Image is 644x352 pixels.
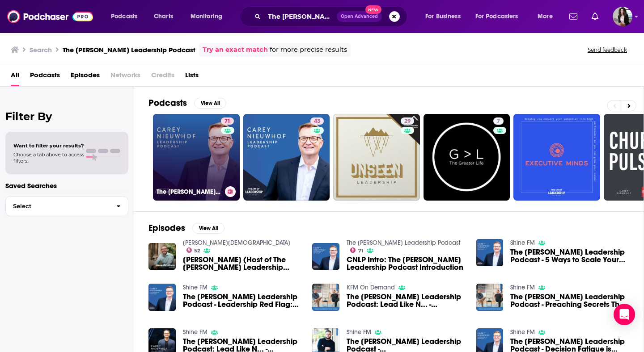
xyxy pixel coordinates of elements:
[183,328,208,336] a: Shine FM
[7,8,93,25] img: Podchaser - Follow, Share and Rate Podcasts
[248,6,416,27] div: Search podcasts, credits, & more...
[11,68,19,86] a: All
[192,223,225,234] button: View All
[614,304,635,325] div: Open Intercom Messenger
[30,46,52,54] h3: Search
[510,284,535,291] a: Shine FM
[5,196,128,216] button: Select
[110,68,140,86] span: Networks
[186,247,200,253] a: 52
[157,188,221,196] h3: The [PERSON_NAME] Leadership Podcast
[401,117,414,125] a: 29
[111,10,137,23] span: Podcasts
[312,243,339,270] img: CNLP Intro: The Carey Nieuwhof Leadership Podcast Introduction
[270,45,347,55] span: for more precise results
[148,9,178,24] a: Charts
[613,7,632,26] span: Logged in as ElizabethCole
[13,151,84,164] span: Choose a tab above to access filters.
[148,97,187,109] h2: Podcasts
[476,284,504,311] img: The Carey Nieuwhof Leadership Podcast - Preaching Secrets That Actually Work: 90 Minutes of Strat...
[425,10,461,23] span: For Business
[191,10,222,23] span: Monitoring
[337,11,382,22] button: Open AdvancedNew
[510,293,629,308] a: The Carey Nieuwhof Leadership Podcast - Preaching Secrets That Actually Work: 90 Minutes of Strat...
[585,46,630,54] button: Send feedback
[510,248,629,264] a: The Carey Nieuwhof Leadership Podcast - 5 Ways to Scale Your Personal Capacity
[225,117,230,126] span: 71
[183,256,302,271] span: [PERSON_NAME] (Host of The [PERSON_NAME] Leadership Podcast)
[566,9,581,24] a: Show notifications dropdown
[470,9,531,24] button: open menu
[510,239,535,247] a: Shine FM
[404,117,411,126] span: 29
[71,68,100,86] a: Episodes
[538,10,553,23] span: More
[333,114,420,201] a: 29
[185,68,199,86] a: Lists
[148,284,176,311] img: The Carey Nieuwhof Leadership Podcast - Leadership Red Flag: Excuse Making Leaders v. Progress Ma...
[6,203,109,209] span: Select
[347,293,466,308] a: The Carey Nieuwhof Leadership Podcast: Lead Like N... - Preaching Secrets That Actually Work: 90 ...
[347,284,395,291] a: KFM On Demand
[588,9,602,24] a: Show notifications dropdown
[151,68,174,86] span: Credits
[531,9,564,24] button: open menu
[347,293,466,308] span: The [PERSON_NAME] Leadership Podcast: Lead Like N... - Preaching Secrets That Actually Work: 90 M...
[153,114,240,201] a: 71The [PERSON_NAME] Leadership Podcast
[341,14,378,19] span: Open Advanced
[312,284,339,311] img: The Carey Nieuwhof Leadership Podcast: Lead Like N... - Preaching Secrets That Actually Work: 90 ...
[613,7,632,26] button: Show profile menu
[347,256,466,271] a: CNLP Intro: The Carey Nieuwhof Leadership Podcast Introduction
[497,117,500,126] span: 7
[13,142,84,149] span: Want to filter your results?
[347,239,461,247] a: The Carey Nieuwhof Leadership Podcast
[347,256,466,271] span: CNLP Intro: The [PERSON_NAME] Leadership Podcast Introduction
[347,328,371,336] a: Shine FM
[510,248,629,264] span: The [PERSON_NAME] Leadership Podcast - 5 Ways to Scale Your Personal Capacity
[613,7,632,26] img: User Profile
[476,239,504,266] img: The Carey Nieuwhof Leadership Podcast - 5 Ways to Scale Your Personal Capacity
[194,98,226,109] button: View All
[63,46,195,54] h3: The [PERSON_NAME] Leadership Podcast
[148,222,185,234] h2: Episodes
[148,243,176,270] img: Carey Nieuwhof (Host of The Carey Nieuwhof Leadership Podcast)
[314,117,320,126] span: 43
[183,239,290,247] a: Mere Christians
[30,68,60,86] a: Podcasts
[350,247,363,253] a: 71
[510,293,629,308] span: The [PERSON_NAME] Leadership Podcast - Preaching Secrets That Actually Work: 90 Minutes of Strate...
[105,9,149,24] button: open menu
[183,284,208,291] a: Shine FM
[243,114,330,201] a: 43
[183,293,302,308] span: The [PERSON_NAME] Leadership Podcast - Leadership Red Flag: Excuse Making Leaders v. Progress Mak...
[203,45,268,55] a: Try an exact match
[148,222,225,234] a: EpisodesView All
[183,256,302,271] a: Carey Nieuwhof (Host of The Carey Nieuwhof Leadership Podcast)
[493,117,504,125] a: 7
[310,117,324,125] a: 43
[424,114,510,201] a: 7
[183,293,302,308] a: The Carey Nieuwhof Leadership Podcast - Leadership Red Flag: Excuse Making Leaders v. Progress Ma...
[358,249,363,253] span: 71
[5,181,128,190] p: Saved Searches
[184,9,234,24] button: open menu
[5,110,128,123] h2: Filter By
[154,10,173,23] span: Charts
[148,97,226,109] a: PodcastsView All
[221,117,234,125] a: 71
[194,249,200,253] span: 52
[475,10,518,23] span: For Podcasters
[264,9,337,24] input: Search podcasts, credits, & more...
[510,328,535,336] a: Shine FM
